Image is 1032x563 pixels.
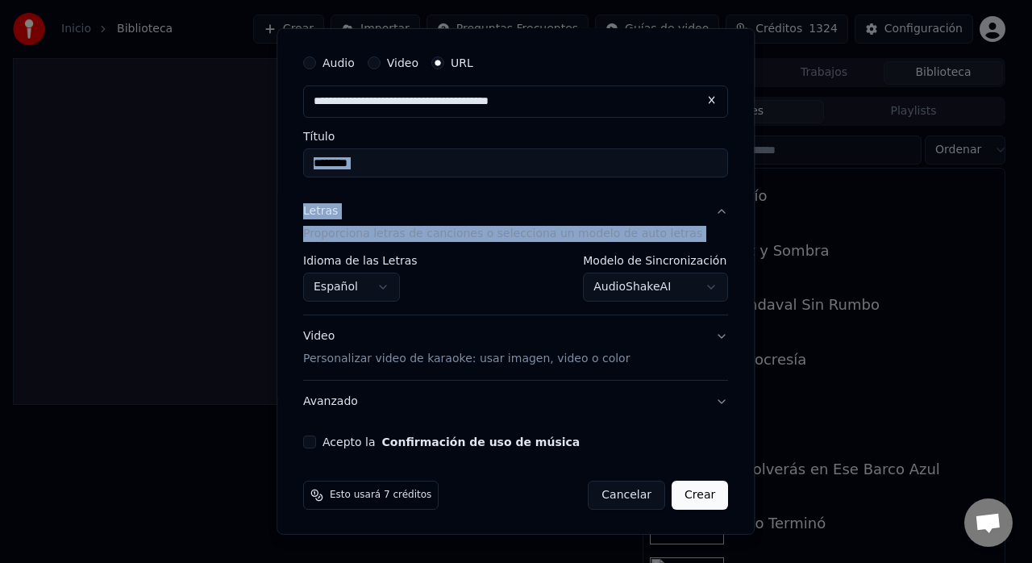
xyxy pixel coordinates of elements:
div: LetrasProporciona letras de canciones o selecciona un modelo de auto letras [303,255,728,315]
p: Proporciona letras de canciones o selecciona un modelo de auto letras [303,226,702,242]
span: Esto usará 7 créditos [330,489,431,502]
label: Idioma de las Letras [303,255,418,266]
button: VideoPersonalizar video de karaoke: usar imagen, video o color [303,315,728,380]
p: Personalizar video de karaoke: usar imagen, video o color [303,351,630,367]
label: Acepto la [322,436,580,448]
button: Cancelar [589,481,666,510]
label: Audio [322,57,355,69]
button: Avanzado [303,381,728,423]
label: Modelo de Sincronización [584,255,729,266]
label: URL [451,57,473,69]
button: Crear [672,481,728,510]
button: Acepto la [382,436,580,448]
label: Video [387,57,418,69]
div: Letras [303,203,338,219]
label: Título [303,131,728,142]
div: Video [303,328,630,367]
button: LetrasProporciona letras de canciones o selecciona un modelo de auto letras [303,190,728,255]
